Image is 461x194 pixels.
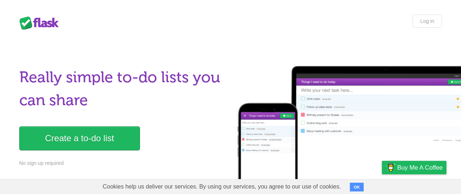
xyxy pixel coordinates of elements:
[19,66,226,112] h1: Really simple to-do lists you can share
[382,161,446,174] a: Buy me a coffee
[19,159,226,167] p: No sign up required
[413,15,442,28] a: Log in
[19,16,63,29] div: Flask Lists
[386,161,395,174] img: Buy me a coffee
[397,161,443,174] span: Buy me a coffee
[350,183,364,191] button: OK
[95,179,348,194] span: Cookies help us deliver our services. By using our services, you agree to our use of cookies.
[19,126,140,150] a: Create a to-do list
